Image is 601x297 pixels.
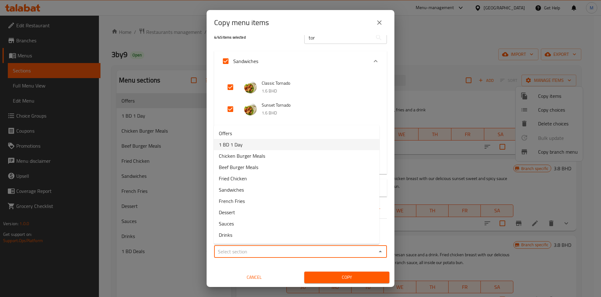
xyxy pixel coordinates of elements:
span: Sauces [219,220,234,227]
input: Select section [216,247,375,256]
label: Acknowledge [218,54,258,69]
button: Close [376,247,385,256]
span: Classic Tornado [262,79,374,87]
span: Copy [309,273,384,281]
p: 1.6 BHD [262,87,374,95]
span: Sunset Tornado [262,101,374,109]
span: French Fries [219,197,245,205]
input: Search in items [304,31,372,44]
span: Sandwiches [233,56,258,66]
img: Sunset Tornado [244,103,257,115]
span: Dessert [219,209,235,216]
button: close [372,15,387,30]
span: Chicken Burger Meals [219,152,265,160]
span: Offers [219,130,232,137]
span: 1 BD 1 Day [219,141,243,148]
h2: Copy menu items [214,18,269,28]
span: Cancel [214,273,294,281]
button: Cancel [212,272,297,283]
span: Sandwiches [219,186,244,194]
div: Expand [214,51,387,71]
img: Classic Tornado [244,81,257,93]
span: Fried Chicken [219,175,247,182]
span: 1 BD Deals [219,242,242,250]
span: BBQ Tornado [262,123,374,131]
div: Expand [214,71,387,174]
p: 1.6 BHD [262,109,374,117]
h5: 4 / 45 items selected [214,35,297,40]
button: Copy [304,272,389,283]
span: Beef Burger Meals [219,163,258,171]
span: Drinks [219,231,232,239]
